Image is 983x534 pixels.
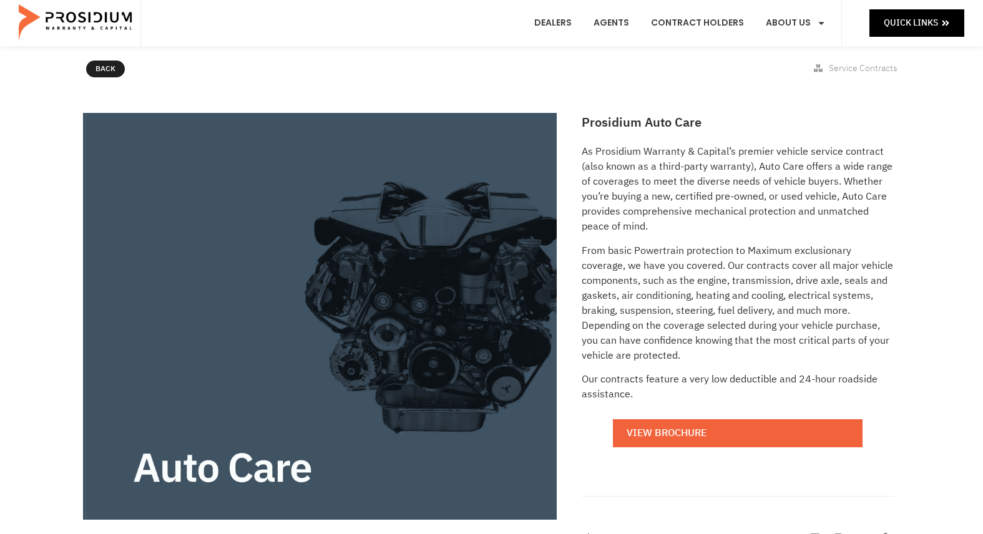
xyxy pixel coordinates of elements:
h2: Prosidium Auto Care [582,113,894,132]
p: As Prosidium Warranty & Capital’s premier vehicle service contract (also known as a third-party w... [582,144,894,234]
a: Back [86,61,125,78]
p: From basic Powertrain protection to Maximum exclusionary coverage, we have you covered. Our contr... [582,243,894,363]
a: View Brochure [613,419,863,447]
span: Quick Links [884,15,938,31]
p: Our contracts feature a very low deductible and 24-hour roadside assistance. [582,372,894,402]
span: Service Contracts [829,62,897,75]
a: Quick Links [869,9,964,36]
span: Back [95,62,115,76]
